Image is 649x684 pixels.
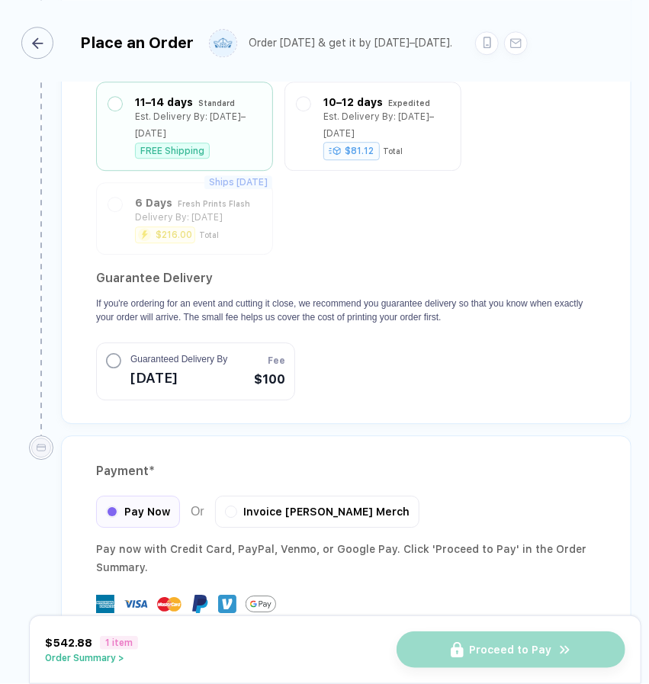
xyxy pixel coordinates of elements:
div: Expedited [388,95,430,111]
div: 10–12 days [323,94,383,111]
span: Pay Now [124,506,170,518]
span: $100 [254,371,285,389]
div: $81.12 [323,142,380,160]
img: master-card [157,592,182,616]
img: express [96,595,114,613]
span: $542.88 [45,637,92,649]
span: Fee [268,354,285,368]
span: [DATE] [130,366,227,390]
button: Order Summary > [45,653,138,663]
div: 11–14 days StandardEst. Delivery By: [DATE]–[DATE]FREE Shipping [108,94,261,159]
span: Guaranteed Delivery By [130,352,227,366]
img: Paypal [191,595,209,613]
div: Invoice [PERSON_NAME] Merch [215,496,419,528]
img: Venmo [218,595,236,613]
div: 11–14 days [135,94,193,111]
img: user profile [210,30,236,56]
img: visa [124,592,148,616]
div: Pay Now [96,496,180,528]
div: Total [384,146,403,156]
div: FREE Shipping [135,143,210,159]
p: If you're ordering for an event and cutting it close, we recommend you guarantee delivery so that... [96,297,596,324]
img: GPay [246,589,276,619]
h2: Guarantee Delivery [96,266,596,291]
div: Payment [96,459,596,483]
span: Invoice [PERSON_NAME] Merch [243,506,410,518]
div: Est. Delivery By: [DATE]–[DATE] [323,108,449,142]
div: Standard [198,95,235,111]
div: Or [96,496,419,528]
button: Guaranteed Delivery By[DATE]Fee$100 [96,342,295,400]
div: Place an Order [80,34,194,52]
span: 1 item [100,636,138,650]
div: Pay now with Credit Card, PayPal , Venmo , or Google Pay. Click 'Proceed to Pay' in the Order Sum... [96,540,596,576]
div: Order [DATE] & get it by [DATE]–[DATE]. [249,37,452,50]
div: Est. Delivery By: [DATE]–[DATE] [135,108,261,142]
div: 10–12 days ExpeditedEst. Delivery By: [DATE]–[DATE]$81.12Total [297,94,449,159]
